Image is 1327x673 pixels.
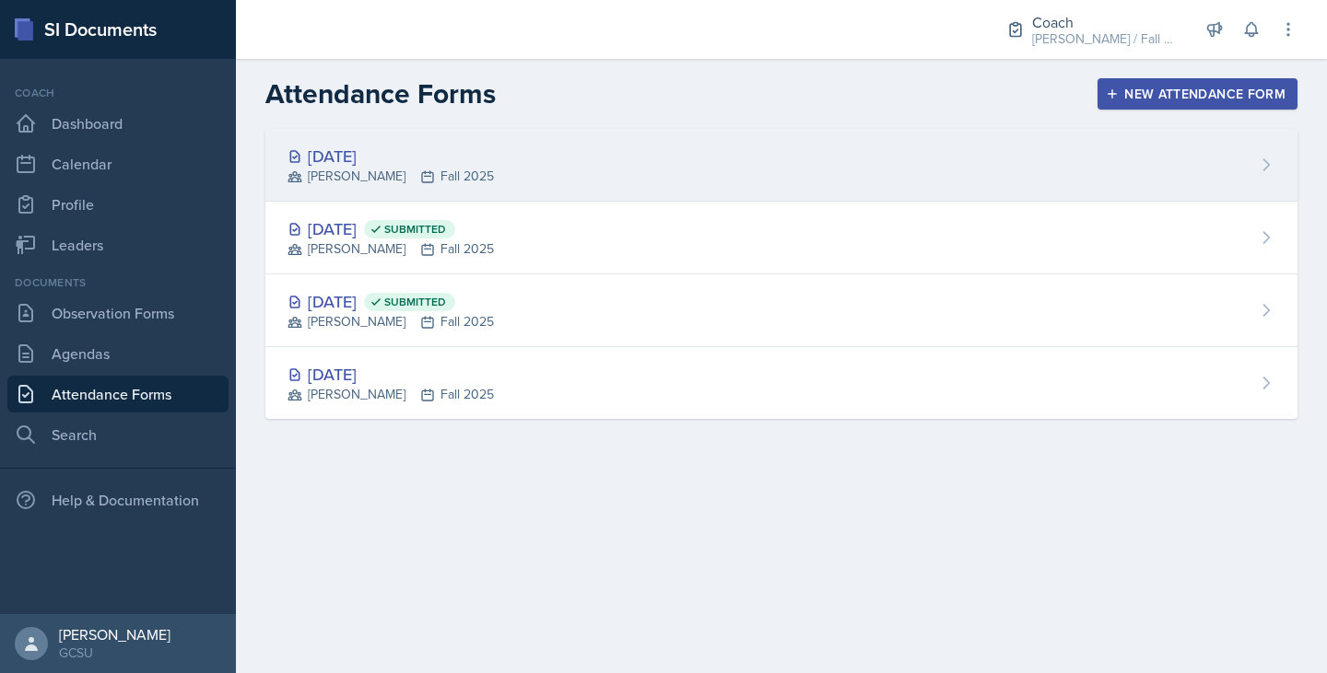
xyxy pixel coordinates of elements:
div: [DATE] [288,362,494,387]
div: Coach [7,85,229,101]
span: Submitted [384,222,446,237]
div: Documents [7,274,229,291]
div: [PERSON_NAME] Fall 2025 [288,167,494,186]
a: [DATE] [PERSON_NAME]Fall 2025 [265,347,1298,419]
a: Profile [7,186,229,223]
div: [PERSON_NAME] / Fall 2025 [1032,29,1180,49]
div: [PERSON_NAME] Fall 2025 [288,312,494,331]
a: [DATE] Submitted [PERSON_NAME]Fall 2025 [265,202,1298,274]
div: [PERSON_NAME] Fall 2025 [288,385,494,404]
a: Observation Forms [7,295,229,331]
div: [DATE] [288,216,494,241]
div: Help & Documentation [7,482,229,518]
a: Agendas [7,335,229,372]
div: [DATE] [288,289,494,314]
div: [DATE] [288,144,494,168]
h2: Attendance Forms [265,77,496,110]
a: Calendar [7,145,229,182]
div: New Attendance Form [1110,87,1286,101]
a: [DATE] Submitted [PERSON_NAME]Fall 2025 [265,274,1298,347]
a: [DATE] [PERSON_NAME]Fall 2025 [265,129,1298,202]
span: Submitted [384,295,446,309]
a: Attendance Forms [7,376,229,412]
a: Dashboard [7,105,229,142]
div: [PERSON_NAME] [59,625,170,644]
a: Leaders [7,226,229,263]
div: Coach [1032,11,1180,33]
a: Search [7,416,229,453]
div: [PERSON_NAME] Fall 2025 [288,239,494,259]
div: GCSU [59,644,170,662]
button: New Attendance Form [1098,78,1298,110]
